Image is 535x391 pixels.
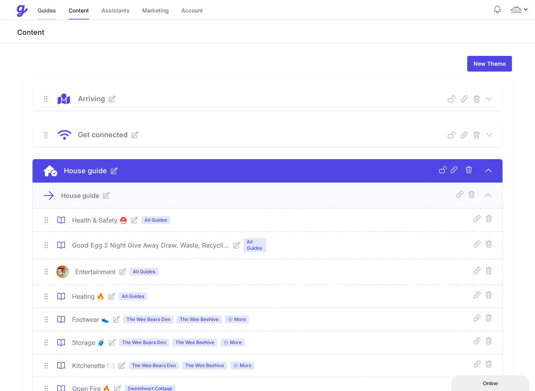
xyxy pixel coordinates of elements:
[16,5,28,17] img: Guestive Guides
[72,361,115,370] p: Kitchenette 🍽
[221,339,245,346] span: More
[182,362,227,369] span: The Wee Beehive
[141,216,170,224] span: All Guides
[69,3,89,20] a: Content
[451,374,531,391] iframe: chat widget
[225,316,249,323] span: More
[72,315,109,324] p: Footwear 👟
[78,129,128,140] p: Get connected
[101,3,130,20] a: Assistants
[230,362,255,369] span: More
[72,292,105,301] p: Heating 🔥
[510,3,529,16] div: Profile Menu
[510,3,522,16] img: e2zepu93b96kra6qlgdwpwardh7n
[177,316,222,323] span: The Wee Beehive
[119,339,169,346] span: The Wee Bears Den
[78,93,105,104] p: Arriving
[56,265,69,278] img: 363nb84fuwfulzyh8j4k1xykgnm0
[16,28,535,37] h3: Content
[467,56,512,72] a: New Theme
[72,215,127,225] p: Health & Safety ⛑
[130,268,158,276] span: All Guides
[38,3,56,20] a: Guides
[142,3,169,20] a: Marketing
[181,3,203,20] a: Account
[72,240,230,250] p: Good Egg 2 Night Give Away Draw. Waste, Recycling & Environment ♻️
[64,165,107,176] p: House guide
[493,5,502,14] button: Notifications
[123,316,174,323] span: The Wee Bears Den
[72,338,105,347] p: Storage 🧳
[75,267,116,276] p: Entertainment
[119,292,147,300] span: All Guides
[172,339,217,346] span: The Wee Beehive
[244,238,266,252] span: All Guides
[129,362,179,369] span: The Wee Bears Den
[61,191,99,200] p: House guide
